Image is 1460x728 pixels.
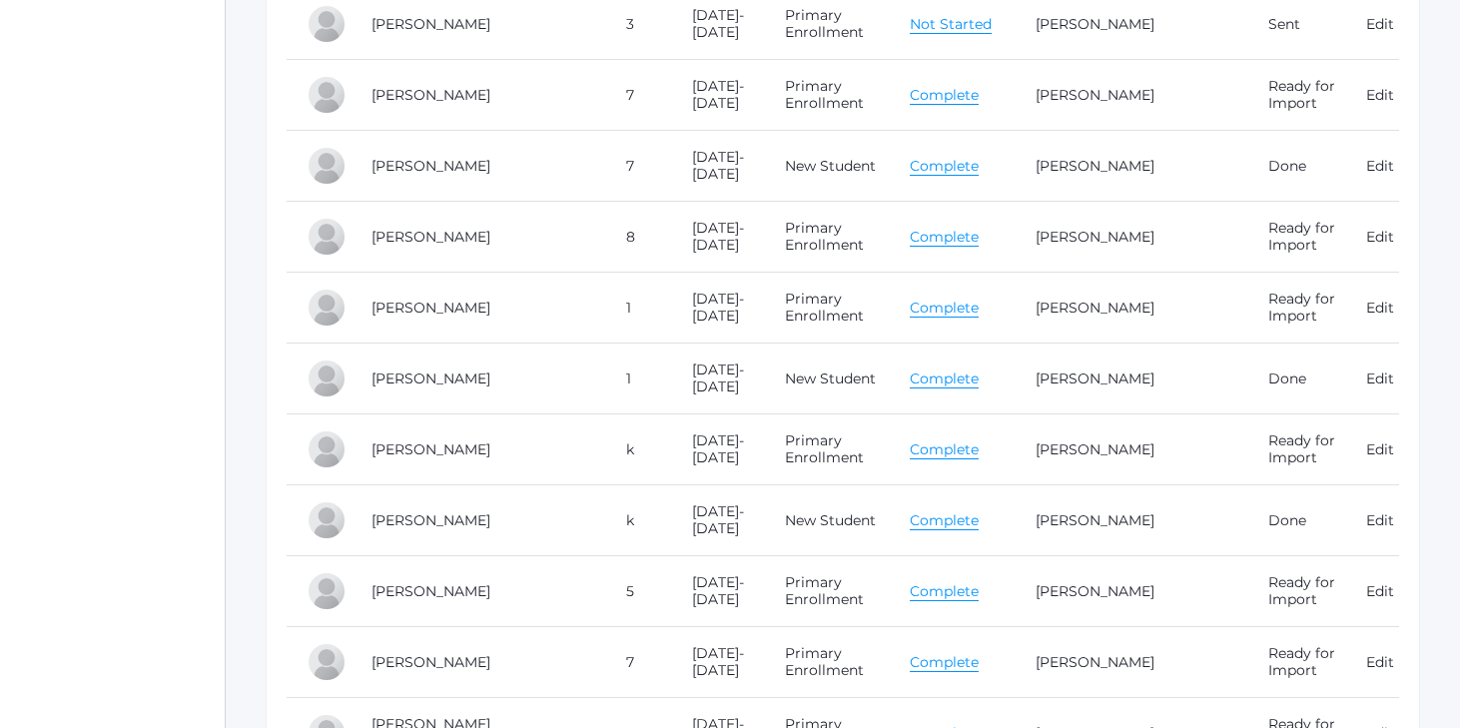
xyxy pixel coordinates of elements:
div: Whitney Waddell [307,217,347,257]
a: [PERSON_NAME] [1036,228,1154,246]
td: 7 [606,60,672,131]
div: Henry Waldrop [307,288,347,328]
td: Ready for Import [1248,202,1346,273]
a: [PERSON_NAME] [1036,157,1154,175]
a: Complete [910,653,979,672]
a: [PERSON_NAME] [1036,369,1154,387]
a: [PERSON_NAME] [1036,582,1154,600]
td: [DATE]-[DATE] [672,414,765,485]
td: 5 [606,556,672,627]
a: [PERSON_NAME] [371,299,490,317]
td: [DATE]-[DATE] [672,627,765,698]
td: Primary Enrollment [765,273,890,344]
td: Done [1248,344,1346,414]
a: Edit [1366,228,1394,246]
td: Primary Enrollment [765,202,890,273]
td: [DATE]-[DATE] [672,344,765,414]
td: New Student [765,485,890,556]
td: Ready for Import [1248,556,1346,627]
a: [PERSON_NAME] [1036,86,1154,104]
a: Edit [1366,86,1394,104]
td: 8 [606,202,672,273]
a: Edit [1366,653,1394,671]
a: Edit [1366,582,1394,600]
a: Complete [910,157,979,176]
a: Edit [1366,15,1394,33]
td: [DATE]-[DATE] [672,131,765,202]
td: Primary Enrollment [765,627,890,698]
a: [PERSON_NAME] [371,228,490,246]
td: [PERSON_NAME] [352,131,606,202]
a: [PERSON_NAME] [371,440,490,458]
td: Ready for Import [1248,60,1346,131]
div: Stella Weiland [307,571,347,611]
a: [PERSON_NAME] [1036,511,1154,529]
a: Edit [1366,299,1394,317]
td: Primary Enrollment [765,414,890,485]
td: [DATE]-[DATE] [672,273,765,344]
a: Complete [910,511,979,530]
a: Complete [910,86,979,105]
td: [DATE]-[DATE] [672,60,765,131]
td: [PERSON_NAME] [352,485,606,556]
a: Complete [910,440,979,459]
td: New Student [765,344,890,414]
div: Taylor Vanni [307,4,347,44]
a: Edit [1366,511,1394,529]
td: 1 [606,273,672,344]
a: Complete [910,369,979,388]
td: New Student [765,131,890,202]
a: [PERSON_NAME] [371,582,490,600]
td: Done [1248,485,1346,556]
a: Edit [1366,369,1394,387]
td: 1 [606,344,672,414]
a: Not Started [910,15,992,34]
td: [PERSON_NAME] [352,344,606,414]
a: Edit [1366,440,1394,458]
a: Complete [910,299,979,318]
a: Edit [1366,157,1394,175]
td: Done [1248,131,1346,202]
a: Complete [910,228,979,247]
td: [DATE]-[DATE] [672,556,765,627]
a: [PERSON_NAME] [371,653,490,671]
div: Grant Watson [307,429,347,469]
a: [PERSON_NAME] [1036,440,1154,458]
td: Ready for Import [1248,414,1346,485]
td: k [606,414,672,485]
td: Primary Enrollment [765,556,890,627]
td: [DATE]-[DATE] [672,485,765,556]
td: [DATE]-[DATE] [672,202,765,273]
td: 7 [606,627,672,698]
a: [PERSON_NAME] [1036,15,1154,33]
a: [PERSON_NAME] [371,15,490,33]
td: k [606,485,672,556]
td: Ready for Import [1248,273,1346,344]
div: Lena Weiland [307,642,347,682]
a: [PERSON_NAME] [1036,299,1154,317]
div: Lilly Voelker [307,75,347,115]
td: Ready for Import [1248,627,1346,698]
td: 7 [606,131,672,202]
a: [PERSON_NAME] [371,86,490,104]
a: Complete [910,582,979,601]
td: Primary Enrollment [765,60,890,131]
a: [PERSON_NAME] [1036,653,1154,671]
